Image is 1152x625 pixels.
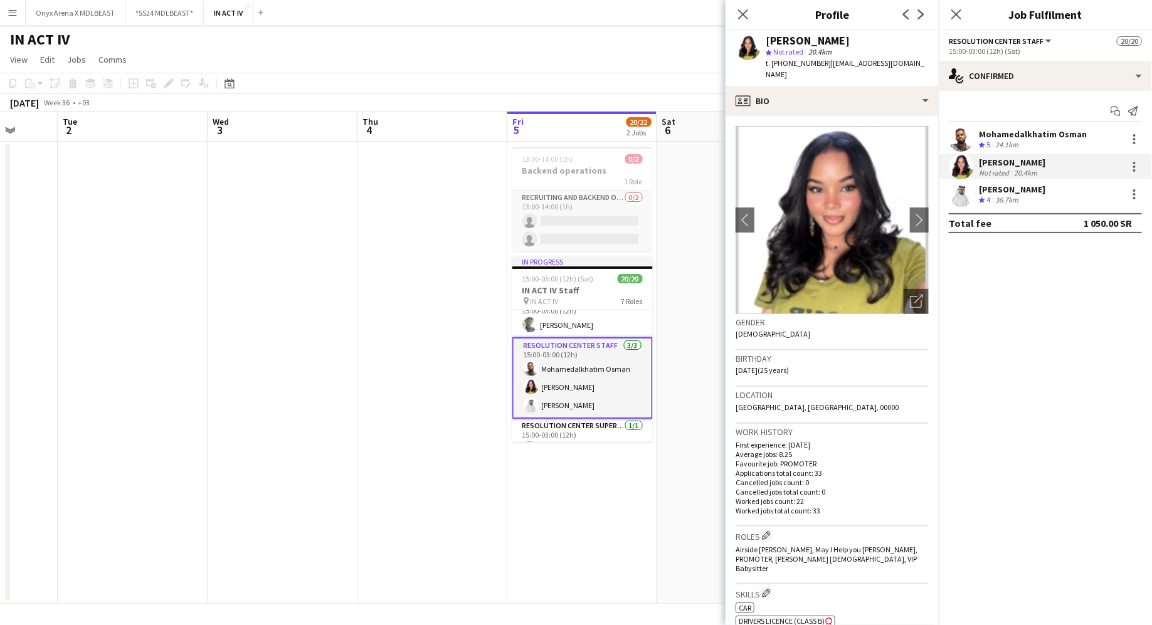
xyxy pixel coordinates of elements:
[662,116,676,127] span: Sat
[627,128,651,137] div: 2 Jobs
[766,58,924,79] span: | [EMAIL_ADDRESS][DOMAIN_NAME]
[61,123,77,137] span: 2
[736,478,929,487] p: Cancelled jobs count: 0
[512,256,653,266] div: In progress
[625,177,643,186] span: 1 Role
[361,123,378,137] span: 4
[766,58,831,68] span: t. [PHONE_NUMBER]
[618,274,643,283] span: 20/20
[41,98,73,107] span: Week 36
[660,123,676,137] span: 6
[213,116,229,127] span: Wed
[62,51,91,68] a: Jobs
[736,529,929,542] h3: Roles
[736,440,929,449] p: First experience: [DATE]
[979,184,1045,195] div: [PERSON_NAME]
[806,47,834,56] span: 20.4km
[949,217,991,229] div: Total fee
[736,126,929,314] img: Crew avatar or photo
[736,487,929,496] p: Cancelled jobs total count: 0
[512,256,653,442] app-job-card: In progress15:00-03:00 (12h) (Sat)20/20IN ACT IV Staff IN ACT IV7 Roles[PERSON_NAME][PERSON_NAME]...
[531,297,559,306] span: IN ACT IV
[766,35,850,46] div: [PERSON_NAME]
[736,426,929,438] h3: Work history
[10,54,28,65] span: View
[736,389,929,401] h3: Location
[5,51,33,68] a: View
[10,30,70,49] h1: IN ACT IV
[736,468,929,478] p: Applications total count: 33
[949,46,1142,56] div: 15:00-03:00 (12h) (Sat)
[736,402,899,412] span: [GEOGRAPHIC_DATA], [GEOGRAPHIC_DATA], 00000
[736,496,929,506] p: Worked jobs count: 22
[993,140,1021,150] div: 24.1km
[904,289,929,314] div: Open photos pop-in
[939,61,1152,91] div: Confirmed
[26,1,125,25] button: Onyx Arena X MDLBEAST
[736,459,929,468] p: Favourite job: PROMOTER
[1012,168,1040,177] div: 20.4km
[736,587,929,600] h3: Skills
[1084,217,1132,229] div: 1 050.00 SR
[736,317,929,328] h3: Gender
[949,36,1054,46] button: Resolution Center Staff
[773,47,803,56] span: Not rated
[726,6,939,23] h3: Profile
[67,54,86,65] span: Jobs
[979,157,1045,168] div: [PERSON_NAME]
[986,195,990,204] span: 4
[736,506,929,515] p: Worked jobs total count: 33
[93,51,132,68] a: Comms
[512,165,653,176] h3: Backend operations
[736,353,929,364] h3: Birthday
[512,295,653,337] app-card-role: App Support Supervisors1/115:00-03:00 (12h)[PERSON_NAME]
[979,168,1012,177] div: Not rated
[736,365,789,375] span: [DATE] (25 years)
[626,117,652,127] span: 20/22
[512,147,653,251] app-job-card: 13:00-14:00 (1h)0/2Backend operations1 RoleRecruiting and Backend operating0/213:00-14:00 (1h)
[949,36,1044,46] span: Resolution Center Staff
[621,297,643,306] span: 7 Roles
[522,274,594,283] span: 15:00-03:00 (12h) (Sat)
[739,603,751,612] span: Car
[736,449,929,459] p: Average jobs: 8.25
[512,285,653,296] h3: IN ACT IV Staff
[993,195,1021,206] div: 36.7km
[78,98,90,107] div: +03
[40,54,55,65] span: Edit
[35,51,60,68] a: Edit
[211,123,229,137] span: 3
[939,6,1152,23] h3: Job Fulfilment
[362,116,378,127] span: Thu
[204,1,253,25] button: IN ACT IV
[510,123,524,137] span: 5
[736,329,810,339] span: [DEMOGRAPHIC_DATA]
[625,154,643,164] span: 0/2
[63,116,77,127] span: Tue
[512,419,653,461] app-card-role: Resolution Center Supervisor1/115:00-03:00 (12h)
[125,1,204,25] button: *SS24 MDLBEAST*
[10,97,39,109] div: [DATE]
[512,337,653,419] app-card-role: Resolution Center Staff3/315:00-03:00 (12h)Mohamedalkhatim Osman[PERSON_NAME][PERSON_NAME]
[512,116,524,127] span: Fri
[736,545,917,573] span: Airside [PERSON_NAME], May I Help you [PERSON_NAME], PROMOTER, [PERSON_NAME] [DEMOGRAPHIC_DATA], ...
[522,154,573,164] span: 13:00-14:00 (1h)
[98,54,127,65] span: Comms
[986,140,990,149] span: 5
[512,191,653,251] app-card-role: Recruiting and Backend operating0/213:00-14:00 (1h)
[1117,36,1142,46] span: 20/20
[979,129,1087,140] div: Mohamedalkhatim Osman
[726,86,939,116] div: Bio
